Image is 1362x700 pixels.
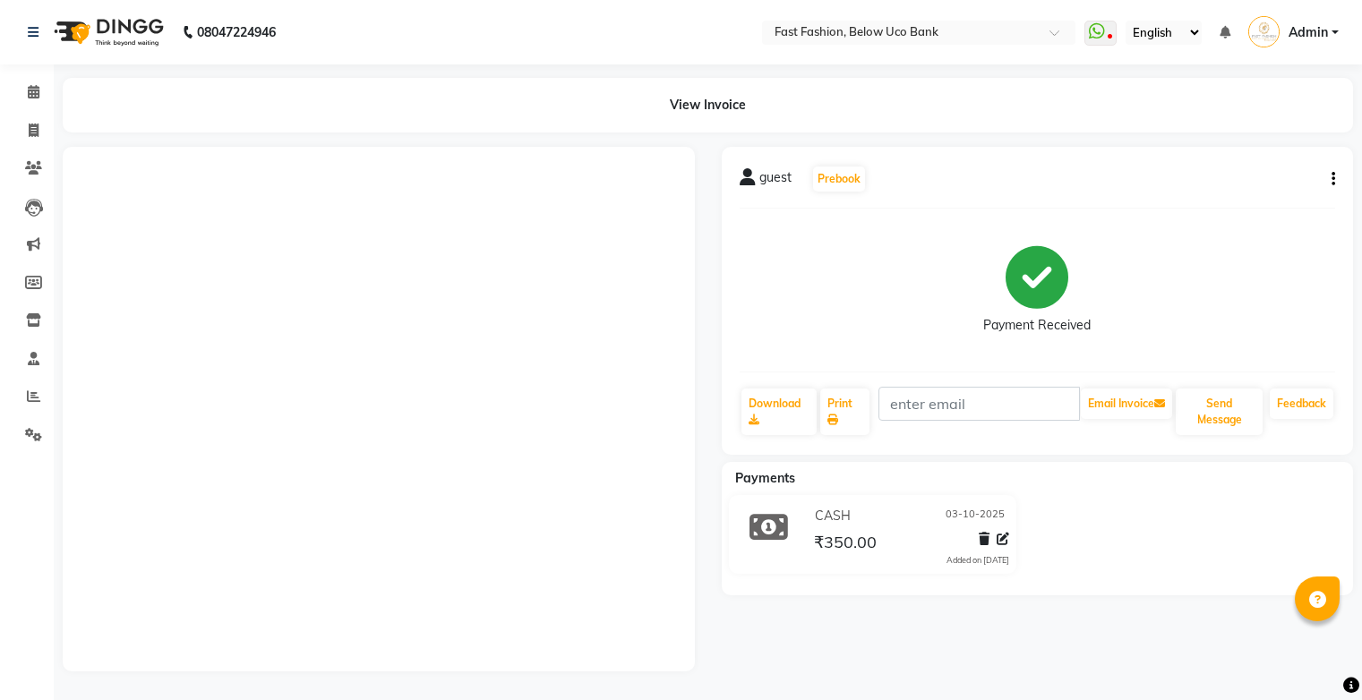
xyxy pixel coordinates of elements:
[735,470,795,486] span: Payments
[1248,16,1280,47] img: Admin
[813,166,865,192] button: Prebook
[1270,388,1333,419] a: Feedback
[820,388,869,435] a: Print
[983,316,1091,335] div: Payment Received
[1289,23,1328,42] span: Admin
[947,554,1009,567] div: Added on [DATE]
[946,507,1005,525] span: 03-10-2025
[878,387,1080,421] input: enter email
[1176,388,1263,435] button: Send Message
[759,168,792,193] span: guest
[1081,388,1172,419] button: Email Invoice
[815,507,851,525] span: CASH
[46,7,168,57] img: logo
[741,388,818,435] a: Download
[63,78,1353,132] div: View Invoice
[814,532,877,557] span: ₹350.00
[197,7,276,57] b: 08047224946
